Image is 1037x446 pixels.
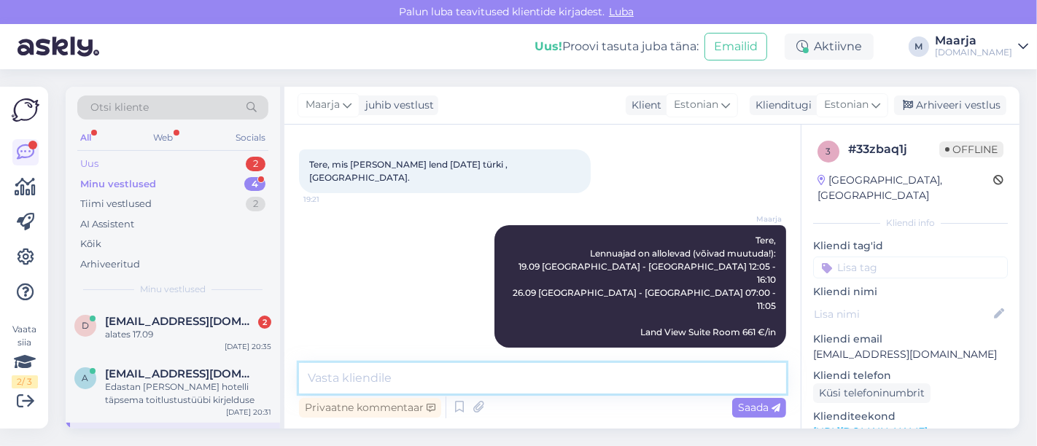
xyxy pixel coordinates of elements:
[674,97,718,113] span: Estonian
[813,409,1008,424] p: Klienditeekond
[935,35,1012,47] div: Maarja
[909,36,929,57] div: M
[848,141,939,158] div: # 33zbaq1j
[813,425,928,438] a: [URL][DOMAIN_NAME]
[894,95,1006,115] div: Arhiveeri vestlus
[82,320,89,331] span: d
[360,98,434,113] div: juhib vestlust
[824,97,869,113] span: Estonian
[140,283,206,296] span: Minu vestlused
[704,33,767,60] button: Emailid
[306,97,340,113] span: Maarja
[12,98,39,122] img: Askly Logo
[727,214,782,224] span: Maarja
[258,316,271,329] div: 2
[225,341,271,352] div: [DATE] 20:35
[935,47,1012,58] div: [DOMAIN_NAME]
[303,194,358,205] span: 19:21
[12,375,38,388] div: 2 / 3
[80,157,98,171] div: Uus
[151,128,176,147] div: Web
[813,383,931,403] div: Küsi telefoninumbrit
[813,347,1008,362] p: [EMAIL_ADDRESS][DOMAIN_NAME]
[813,368,1008,383] p: Kliendi telefon
[813,216,1008,230] div: Kliendi info
[246,157,265,171] div: 2
[80,217,134,232] div: AI Assistent
[90,100,149,115] span: Otsi kliente
[299,398,441,418] div: Privaatne kommentaar
[813,257,1008,278] input: Lisa tag
[80,177,156,192] div: Minu vestlused
[80,257,140,272] div: Arhiveeritud
[814,306,991,322] input: Lisa nimi
[105,367,257,380] span: a.motsmees@gmail.com
[626,98,661,113] div: Klient
[12,323,38,388] div: Vaata siia
[813,238,1008,254] p: Kliendi tag'id
[105,380,271,407] div: Edastan [PERSON_NAME] hotelli täpsema toitlustustüübi kirjelduse
[813,284,1008,300] p: Kliendi nimi
[750,98,812,113] div: Klienditugi
[817,173,993,203] div: [GEOGRAPHIC_DATA], [GEOGRAPHIC_DATA]
[535,38,699,55] div: Proovi tasuta juba täna:
[246,197,265,211] div: 2
[226,407,271,418] div: [DATE] 20:31
[80,237,101,251] div: Kõik
[535,39,562,53] b: Uus!
[105,315,257,328] span: davepindmaa@gmail.com
[105,328,271,341] div: alates 17.09
[82,372,89,383] span: a
[727,348,782,359] span: 20:37
[826,146,831,157] span: 3
[605,5,638,18] span: Luba
[939,141,1003,157] span: Offline
[935,35,1028,58] a: Maarja[DOMAIN_NAME]
[813,332,1008,347] p: Kliendi email
[244,177,265,192] div: 4
[309,159,510,183] span: Tere, mis [PERSON_NAME] lend [DATE] türki , [GEOGRAPHIC_DATA].
[80,197,152,211] div: Tiimi vestlused
[785,34,874,60] div: Aktiivne
[738,401,780,414] span: Saada
[233,128,268,147] div: Socials
[77,128,94,147] div: All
